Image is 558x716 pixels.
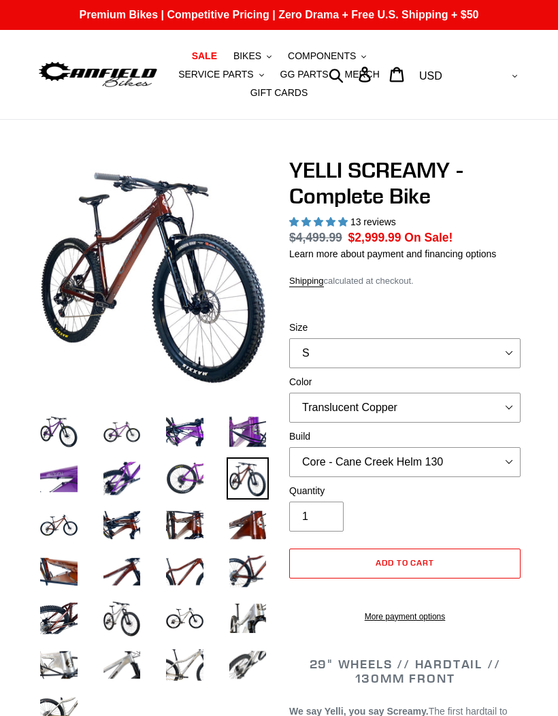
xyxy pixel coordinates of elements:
[227,504,269,547] img: Load image into Gallery viewer, YELLI SCREAMY - Complete Bike
[37,551,80,593] img: Load image into Gallery viewer, YELLI SCREAMY - Complete Bike
[350,216,396,227] span: 13 reviews
[163,597,206,640] img: Load image into Gallery viewer, YELLI SCREAMY - Complete Bike
[163,410,206,453] img: Load image into Gallery viewer, YELLI SCREAMY - Complete Bike
[101,597,144,640] img: Load image into Gallery viewer, YELLI SCREAMY - Complete Bike
[404,229,453,246] span: On Sale!
[289,216,350,227] span: 5.00 stars
[289,276,324,287] a: Shipping
[37,644,80,687] img: Load image into Gallery viewer, YELLI SCREAMY - Complete Bike
[348,231,401,244] span: $2,999.99
[289,549,521,579] button: Add to cart
[37,457,80,500] img: Load image into Gallery viewer, YELLI SCREAMY - Complete Bike
[289,157,521,210] h1: YELLI SCREAMY - Complete Bike
[178,69,253,80] span: SERVICE PARTS
[227,597,269,640] img: Load image into Gallery viewer, YELLI SCREAMY - Complete Bike
[171,65,270,84] button: SERVICE PARTS
[289,231,342,244] s: $4,499.99
[101,457,144,500] img: Load image into Gallery viewer, YELLI SCREAMY - Complete Bike
[37,59,159,89] img: Canfield Bikes
[37,597,80,640] img: Load image into Gallery viewer, YELLI SCREAMY - Complete Bike
[289,321,521,335] label: Size
[289,248,496,259] a: Learn more about payment and financing options
[233,50,261,62] span: BIKES
[289,274,521,288] div: calculated at checkout.
[280,69,329,80] span: GG PARTS
[274,65,335,84] a: GG PARTS
[185,47,224,65] a: SALE
[250,87,308,99] span: GIFT CARDS
[192,50,217,62] span: SALE
[163,457,206,500] img: Load image into Gallery viewer, YELLI SCREAMY - Complete Bike
[40,160,266,386] img: YELLI SCREAMY - Complete Bike
[227,457,269,500] img: Load image into Gallery viewer, YELLI SCREAMY - Complete Bike
[37,504,80,547] img: Load image into Gallery viewer, YELLI SCREAMY - Complete Bike
[289,484,521,498] label: Quantity
[163,551,206,593] img: Load image into Gallery viewer, YELLI SCREAMY - Complete Bike
[227,410,269,453] img: Load image into Gallery viewer, YELLI SCREAMY - Complete Bike
[163,644,206,687] img: Load image into Gallery viewer, YELLI SCREAMY - Complete Bike
[101,504,144,547] img: Load image into Gallery viewer, YELLI SCREAMY - Complete Bike
[376,557,435,568] span: Add to cart
[289,429,521,444] label: Build
[281,47,373,65] button: COMPONENTS
[37,410,80,453] img: Load image into Gallery viewer, YELLI SCREAMY - Complete Bike
[288,50,356,62] span: COMPONENTS
[244,84,315,102] a: GIFT CARDS
[310,656,501,687] span: 29" WHEELS // HARDTAIL // 130MM FRONT
[227,644,269,687] img: Load image into Gallery viewer, YELLI SCREAMY - Complete Bike
[101,551,144,593] img: Load image into Gallery viewer, YELLI SCREAMY - Complete Bike
[101,644,144,687] img: Load image into Gallery viewer, YELLI SCREAMY - Complete Bike
[101,410,144,453] img: Load image into Gallery viewer, YELLI SCREAMY - Complete Bike
[289,375,521,389] label: Color
[227,551,269,593] img: Load image into Gallery viewer, YELLI SCREAMY - Complete Bike
[289,611,521,623] a: More payment options
[227,47,278,65] button: BIKES
[163,504,206,547] img: Load image into Gallery viewer, YELLI SCREAMY - Complete Bike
